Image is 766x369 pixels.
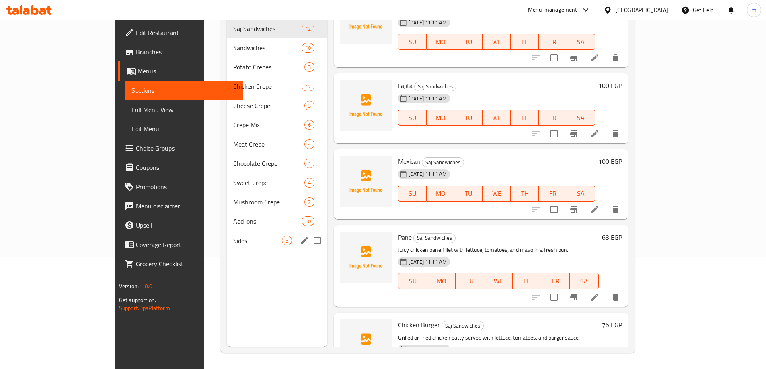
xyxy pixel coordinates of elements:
span: Edit Menu [131,124,236,134]
span: Sides [233,236,281,245]
span: Cheese Crepe [233,101,304,110]
div: Saj Sandwiches [413,233,456,243]
span: Upsell [136,220,236,230]
span: Pane [398,231,412,243]
span: TH [514,188,536,199]
button: TU [456,273,484,289]
span: WE [486,36,507,48]
button: WE [484,273,513,289]
button: delete [606,200,625,219]
span: SA [570,36,592,48]
span: Menus [138,66,236,76]
div: Saj Sandwiches [442,321,484,330]
span: SA [570,188,592,199]
img: Pane [340,232,392,283]
p: Grilled or fried chicken patty served with lettuce, tomatoes, and burger sauce. [398,333,599,343]
button: WE [483,186,511,202]
span: Saj Sandwiches [422,158,464,167]
button: edit [298,234,310,247]
div: Sweet Crepe4 [227,173,327,192]
a: Edit menu item [590,292,600,302]
button: SA [570,273,598,289]
span: WE [487,275,509,287]
span: SA [573,275,595,287]
span: FR [544,275,567,287]
button: TH [511,186,539,202]
button: MO [427,34,455,50]
div: Saj Sandwiches [233,24,301,33]
span: Sweet Crepe [233,178,304,188]
span: Coverage Report [136,240,236,249]
div: Crepe Mix [233,120,304,130]
span: Get support on: [119,295,156,305]
span: TU [458,112,479,124]
button: FR [541,273,570,289]
a: Edit menu item [590,129,600,139]
span: Promotions [136,182,236,192]
img: Mexican [340,156,392,207]
span: Select to update [546,201,563,218]
span: Select to update [546,49,563,66]
div: Chocolate Crepe1 [227,154,327,173]
span: Sandwiches [233,43,301,53]
button: SA [567,110,595,126]
span: Full Menu View [131,105,236,114]
button: TU [454,186,483,202]
div: items [302,24,314,33]
span: Mexican [398,155,420,167]
span: 10 [302,44,314,52]
span: 10 [302,218,314,225]
span: 5 [282,237,292,245]
a: Full Menu View [125,100,243,119]
span: Meat Crepe [233,139,304,149]
span: Add-ons [233,216,301,226]
span: [DATE] 11:11 AM [405,95,450,102]
span: 3 [305,102,314,110]
button: SU [398,110,427,126]
button: MO [427,186,455,202]
span: MO [430,188,452,199]
span: Select to update [546,289,563,306]
span: [DATE] 11:11 AM [405,346,450,353]
div: Mushroom Crepe2 [227,192,327,212]
span: 4 [305,141,314,148]
button: TU [454,34,483,50]
a: Promotions [118,177,243,196]
span: MO [430,112,452,124]
span: FR [542,36,564,48]
button: delete [606,287,625,307]
a: Edit menu item [590,53,600,63]
span: Choice Groups [136,143,236,153]
button: MO [427,110,455,126]
span: 1 [305,160,314,167]
button: FR [539,110,567,126]
button: Branch-specific-item [564,124,583,143]
div: Add-ons10 [227,212,327,231]
div: items [304,101,314,110]
span: Sections [131,86,236,95]
div: Meat Crepe4 [227,135,327,154]
span: Branches [136,47,236,57]
a: Edit Menu [125,119,243,139]
span: Version: [119,281,139,292]
span: [DATE] 11:11 AM [405,170,450,178]
a: Edit menu item [590,205,600,214]
button: delete [606,124,625,143]
span: SU [402,188,423,199]
span: 12 [302,25,314,33]
span: Menu disclaimer [136,201,236,211]
a: Menu disclaimer [118,196,243,216]
span: 12 [302,83,314,90]
span: Edit Restaurant [136,28,236,37]
div: Saj Sandwiches12 [227,19,327,38]
button: WE [483,34,511,50]
div: items [304,139,314,149]
span: Saj Sandwiches [415,82,456,91]
div: Potato Crepes3 [227,57,327,77]
a: Coverage Report [118,235,243,254]
a: Edit Restaurant [118,23,243,42]
button: SA [567,186,595,202]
